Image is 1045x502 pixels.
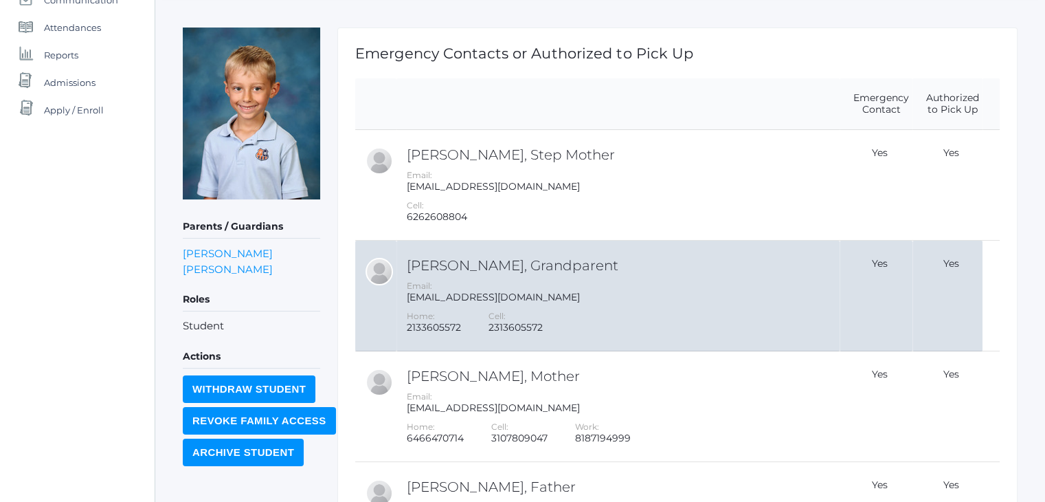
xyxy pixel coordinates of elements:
a: [PERSON_NAME] [183,245,273,261]
div: [EMAIL_ADDRESS][DOMAIN_NAME] [407,292,836,303]
h1: Emergency Contacts or Authorized to Pick Up [355,45,1000,61]
div: 6262608804 [407,211,467,223]
th: Authorized to Pick Up [912,78,982,130]
label: Email: [407,170,432,180]
td: Yes [840,130,912,241]
label: Email: [407,281,432,291]
h2: [PERSON_NAME], Grandparent [407,258,836,273]
div: [EMAIL_ADDRESS][DOMAIN_NAME] [407,181,836,193]
span: Admissions [44,69,95,96]
h5: Actions [183,345,320,369]
div: 3107809047 [491,433,548,444]
h2: [PERSON_NAME], Father [407,479,836,494]
label: Work: [575,422,599,432]
div: 2133605572 [407,322,461,334]
td: Yes [840,351,912,462]
td: Yes [912,351,982,462]
div: 2313605572 [488,322,543,334]
label: Home: [407,311,435,321]
a: [PERSON_NAME] [183,261,273,277]
span: Reports [44,41,78,69]
h2: [PERSON_NAME], Mother [407,369,836,384]
div: [EMAIL_ADDRESS][DOMAIN_NAME] [407,402,836,414]
div: 6466470714 [407,433,464,444]
label: Cell: [407,200,424,210]
label: Home: [407,422,435,432]
input: Archive Student [183,439,304,466]
div: Don Routzahn [366,258,393,285]
li: Student [183,318,320,334]
h5: Roles [183,288,320,312]
label: Cell: [491,422,508,432]
span: Attendances [44,14,101,41]
td: Yes [912,130,982,241]
input: Revoke Family Access [183,407,336,435]
h2: [PERSON_NAME], Step Mother [407,147,836,162]
label: Cell: [488,311,506,321]
span: Apply / Enroll [44,96,104,124]
h5: Parents / Guardians [183,215,320,239]
td: Yes [840,241,912,351]
td: Yes [912,241,982,351]
div: 8187194999 [575,433,631,444]
img: Liam Tiedemann [183,28,320,199]
label: Email: [407,391,432,402]
div: Chelsea Tiedemann [366,369,393,396]
th: Emergency Contact [840,78,912,130]
input: Withdraw Student [183,375,315,403]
